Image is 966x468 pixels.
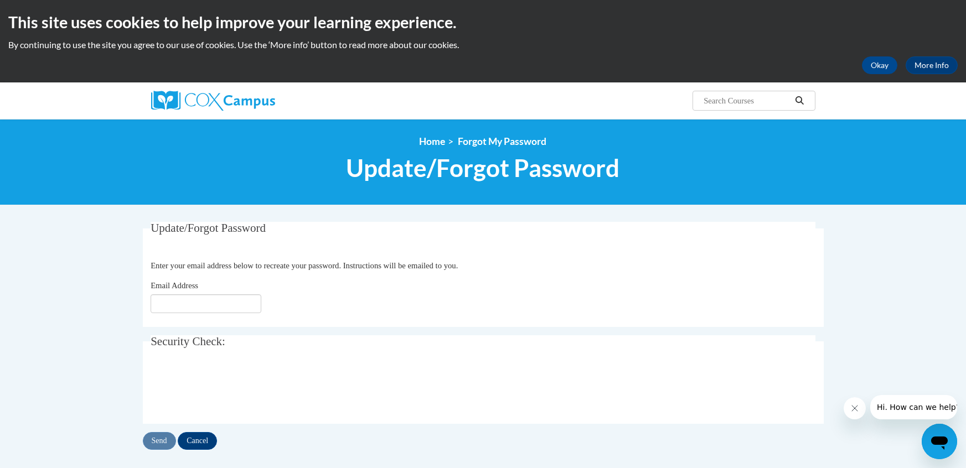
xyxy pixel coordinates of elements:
a: More Info [906,56,958,74]
a: Cox Campus [151,91,361,111]
span: Hi. How can we help? [7,8,90,17]
input: Email [151,294,261,313]
input: Search Courses [702,94,791,107]
iframe: Message from company [870,395,957,419]
span: Update/Forgot Password [347,153,620,183]
iframe: Close message [844,397,866,419]
span: Email Address [151,281,198,290]
img: Cox Campus [151,91,275,111]
button: Search [791,94,808,107]
span: Forgot My Password [458,136,547,147]
input: Cancel [178,432,217,450]
span: Security Check: [151,335,225,348]
iframe: reCAPTCHA [151,367,319,410]
span: Enter your email address below to recreate your password. Instructions will be emailed to you. [151,261,458,270]
span: Update/Forgot Password [151,221,266,235]
p: By continuing to use the site you agree to our use of cookies. Use the ‘More info’ button to read... [8,39,958,51]
button: Okay [862,56,897,74]
iframe: Button to launch messaging window [922,424,957,459]
h2: This site uses cookies to help improve your learning experience. [8,11,958,33]
a: Home [420,136,446,147]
